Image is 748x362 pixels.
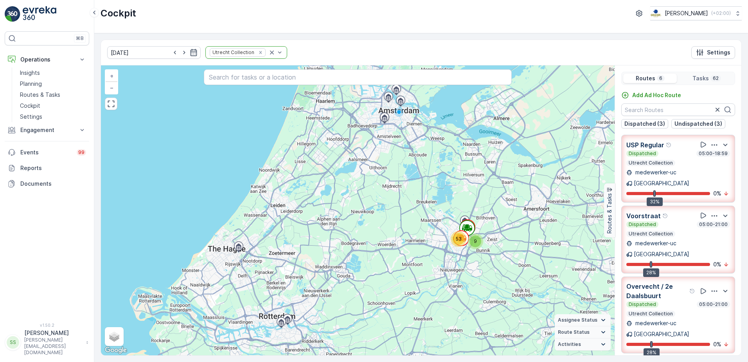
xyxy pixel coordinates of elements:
p: ⌘B [76,35,84,42]
summary: Route Status [555,326,611,338]
p: Tasks [692,74,709,82]
p: Dispatched [628,301,657,308]
p: medewerker-uc [634,168,676,176]
button: [PERSON_NAME](+02:00) [650,6,742,20]
a: Add Ad Hoc Route [621,91,681,99]
summary: Activities [555,338,611,351]
p: Dispatched [628,150,657,157]
p: Operations [20,56,74,63]
img: logo [5,6,20,22]
p: 05:00-21:00 [698,301,728,308]
a: Planning [17,78,89,89]
p: Routes & Tasks [20,91,60,99]
p: Utrecht Collection [628,160,674,166]
p: Routes & Tasks [606,194,613,234]
img: Google [103,345,129,355]
p: [PERSON_NAME][EMAIL_ADDRESS][DOMAIN_NAME] [24,337,82,356]
div: 28% [643,268,659,277]
p: Settings [707,49,730,56]
img: basis-logo_rgb2x.png [650,9,662,18]
div: Remove Utrecht Collection [256,49,265,56]
div: Utrecht Collection [210,49,255,56]
p: 0 % [713,261,721,268]
p: USP Regular [626,140,664,150]
div: Help Tooltip Icon [662,213,669,219]
div: Help Tooltip Icon [666,142,672,148]
div: 28% [644,348,660,357]
p: 05:00-21:00 [698,221,728,228]
input: Search Routes [621,103,735,116]
p: [GEOGRAPHIC_DATA] [634,179,689,187]
p: Routes [636,74,655,82]
button: Settings [691,46,735,59]
p: Voorstraat [626,211,661,221]
div: 32% [647,197,663,206]
p: Reports [20,164,86,172]
p: medewerker-uc [634,319,676,327]
summary: Assignee Status [555,314,611,326]
p: [GEOGRAPHIC_DATA] [634,250,689,258]
span: Assignee Status [558,317,597,323]
button: Operations [5,52,89,67]
span: Route Status [558,329,590,335]
button: Undispatched (3) [671,119,725,129]
span: v 1.50.2 [5,323,89,328]
p: Dispatched (3) [624,120,665,128]
p: Engagement [20,126,74,134]
p: Utrecht Collection [628,231,674,237]
p: Overvecht / 2e Daalsbuurt [626,282,688,300]
span: − [110,84,114,91]
p: Cockpit [101,7,136,20]
p: [PERSON_NAME] [24,329,82,337]
p: [PERSON_NAME] [665,9,708,17]
p: Settings [20,113,42,121]
span: + [110,72,113,79]
button: SS[PERSON_NAME][PERSON_NAME][EMAIL_ADDRESS][DOMAIN_NAME] [5,329,89,356]
p: Documents [20,180,86,188]
a: Routes & Tasks [17,89,89,100]
div: Help Tooltip Icon [689,288,696,294]
a: Settings [17,111,89,122]
a: Layers [106,328,123,345]
div: SS [7,336,19,349]
p: Utrecht Collection [628,311,674,317]
p: Events [20,148,72,156]
input: dd/mm/yyyy [107,46,201,59]
p: 99 [78,149,85,156]
input: Search for tasks or a location [204,69,512,85]
a: Zoom In [106,70,117,82]
p: 05:00-18:59 [698,150,728,157]
a: Reports [5,160,89,176]
a: Documents [5,176,89,192]
a: Open this area in Google Maps (opens a new window) [103,345,129,355]
p: Dispatched [628,221,657,228]
p: ( +02:00 ) [711,10,731,16]
p: [GEOGRAPHIC_DATA] [634,330,689,338]
p: Add Ad Hoc Route [632,91,681,99]
button: Engagement [5,122,89,138]
p: 6 [658,75,663,81]
span: 9 [474,238,477,244]
span: 53 [456,236,462,242]
a: Events99 [5,145,89,160]
a: Zoom Out [106,82,117,94]
p: Planning [20,80,42,88]
span: Activities [558,341,581,348]
a: Insights [17,67,89,78]
p: 62 [712,75,719,81]
div: 9 [467,233,483,249]
a: Cockpit [17,100,89,111]
p: 0 % [713,340,721,348]
p: Insights [20,69,40,77]
p: medewerker-uc [634,239,676,247]
p: 0 % [713,190,721,197]
div: 53 [451,231,466,247]
p: Undispatched (3) [674,120,722,128]
button: Dispatched (3) [621,119,668,129]
img: logo_light-DOdMpM7g.png [23,6,56,22]
p: Cockpit [20,102,40,110]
